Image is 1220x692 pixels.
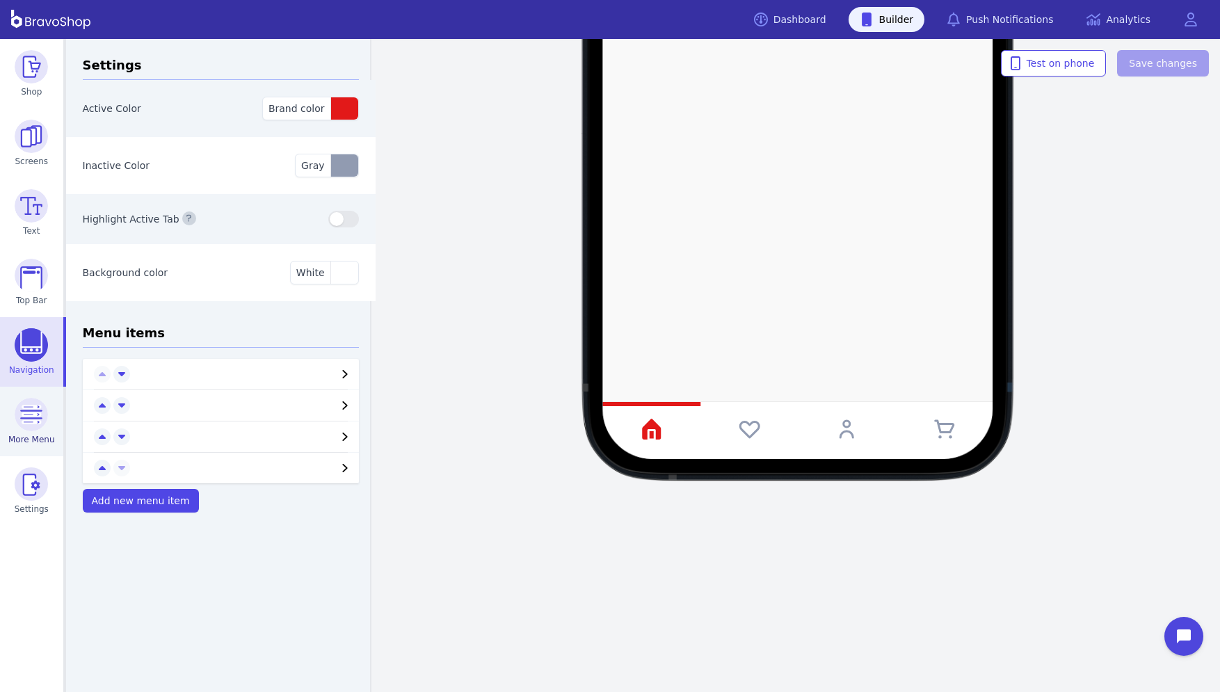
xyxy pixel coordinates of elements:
a: Analytics [1075,7,1162,32]
button: Gray [295,154,358,177]
img: BravoShop [11,10,90,29]
h3: Menu items [83,323,359,348]
a: Dashboard [743,7,837,32]
button: Brand color [262,97,359,120]
button: White [290,261,359,284]
span: Gray [301,160,324,171]
span: Test on phone [1013,56,1095,70]
label: Inactive Color [83,160,150,171]
span: Top Bar [16,295,47,306]
span: Settings [15,504,49,515]
span: Navigation [9,364,54,376]
a: Builder [849,7,925,32]
span: Shop [21,86,42,97]
span: White [296,267,325,278]
span: Add new menu item [92,495,190,506]
button: Add new menu item [83,489,199,513]
span: Save changes [1129,56,1197,70]
label: Highlight Active Tab [83,214,179,225]
span: More Menu [8,434,55,445]
a: Push Notifications [936,7,1064,32]
span: Text [23,225,40,236]
label: Active Color [83,103,141,114]
button: Test on phone [1001,50,1107,77]
h3: Settings [83,56,359,80]
span: Brand color [268,103,325,114]
label: Background color [83,267,168,278]
button: Save changes [1117,50,1209,77]
span: Screens [15,156,49,167]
